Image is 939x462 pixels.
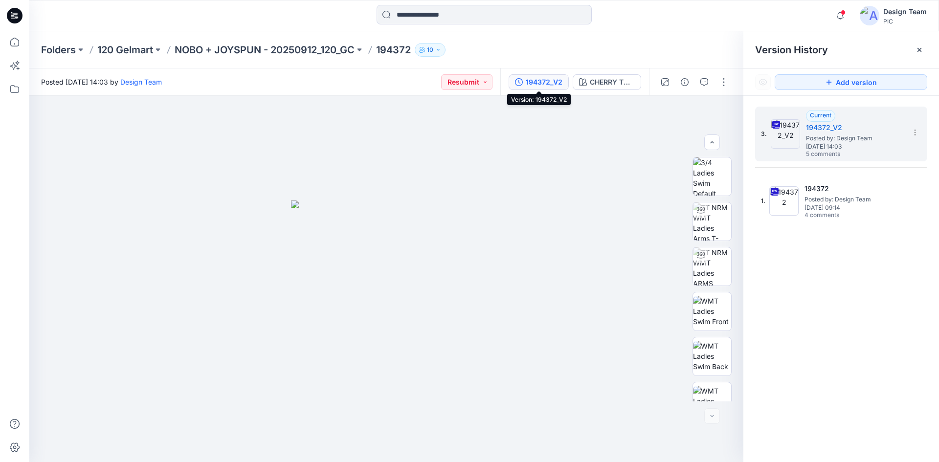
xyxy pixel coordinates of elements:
[771,119,800,149] img: 194372_V2
[805,212,873,220] span: 4 comments
[590,77,635,88] div: CHERRY TOMATO
[806,151,874,158] span: 5 comments
[41,43,76,57] a: Folders
[805,183,902,195] h5: 194372
[120,78,162,86] a: Design Team
[526,77,562,88] div: 194372_V2
[415,43,446,57] button: 10
[805,204,902,211] span: [DATE] 09:14
[761,130,767,138] span: 3.
[806,143,904,150] span: [DATE] 14:03
[677,74,693,90] button: Details
[41,77,162,87] span: Posted [DATE] 14:03 by
[376,43,411,57] p: 194372
[693,296,731,327] img: WMT Ladies Swim Front
[693,341,731,372] img: WMT Ladies Swim Back
[755,74,771,90] button: Show Hidden Versions
[806,133,904,143] span: Posted by: Design Team
[883,6,927,18] div: Design Team
[693,157,731,196] img: 3/4 Ladies Swim Default
[761,197,765,205] span: 1.
[427,44,433,55] p: 10
[97,43,153,57] a: 120 Gelmart
[883,18,927,25] div: PIC
[806,122,904,133] h5: 194372_V2
[693,202,731,241] img: TT NRM WMT Ladies Arms T-POSE
[573,74,641,90] button: CHERRY TOMATO
[693,247,731,286] img: TT NRM WMT Ladies ARMS DOWN
[693,386,731,417] img: WMT Ladies Swim Left
[755,44,828,56] span: Version History
[175,43,355,57] a: NOBO + JOYSPUN - 20250912_120_GC
[805,195,902,204] span: Posted by: Design Team
[775,74,927,90] button: Add version
[810,111,831,119] span: Current
[916,46,923,54] button: Close
[509,74,569,90] button: 194372_V2
[860,6,879,25] img: avatar
[769,186,799,216] img: 194372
